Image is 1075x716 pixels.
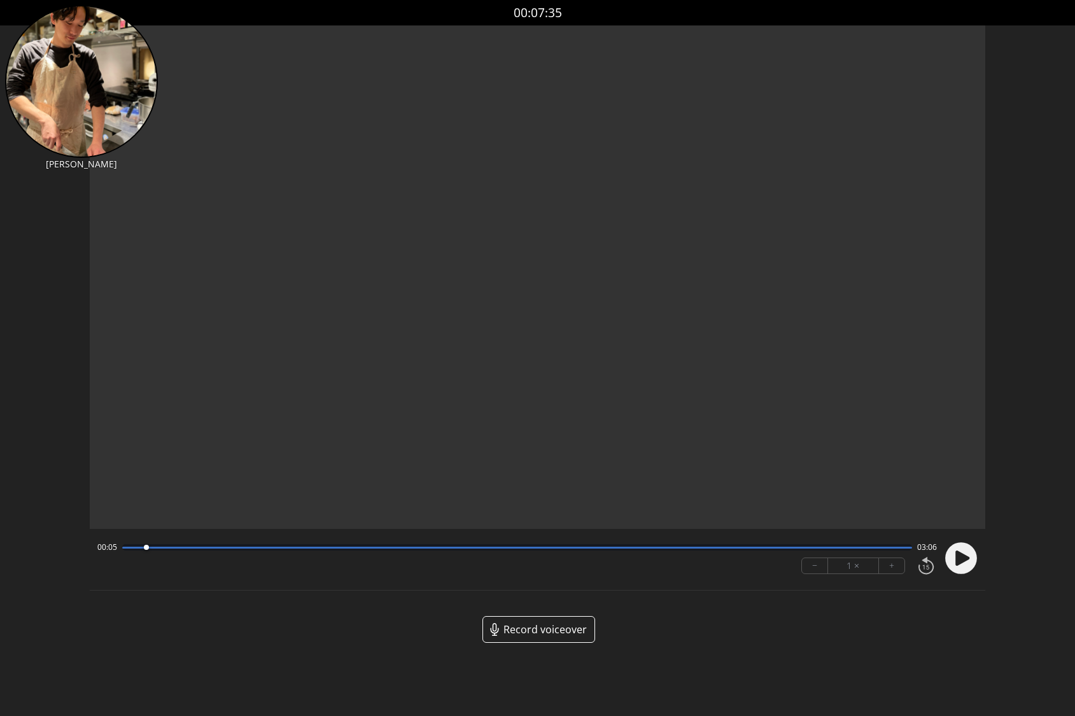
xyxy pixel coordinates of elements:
button: + [879,558,904,573]
a: Record voiceover [482,616,595,643]
button: − [802,558,828,573]
span: 00:05 [97,542,117,552]
p: [PERSON_NAME] [5,158,158,171]
img: KO [5,5,158,158]
a: 00:07:35 [514,4,562,22]
span: 03:06 [917,542,937,552]
span: Record voiceover [503,622,587,637]
div: 1 × [828,558,879,573]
